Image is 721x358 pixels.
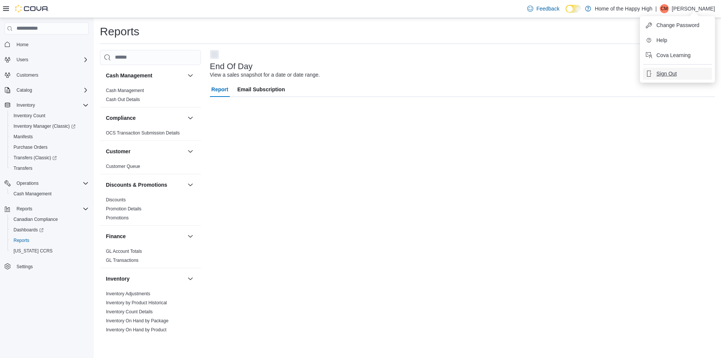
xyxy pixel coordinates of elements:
[8,142,92,153] button: Purchase Orders
[106,72,152,79] h3: Cash Management
[14,55,31,64] button: Users
[11,111,48,120] a: Inventory Count
[14,55,89,64] span: Users
[106,258,139,263] a: GL Transactions
[14,134,33,140] span: Manifests
[8,121,92,131] a: Inventory Manager (Classic)
[17,87,32,93] span: Catalog
[11,153,60,162] a: Transfers (Classic)
[14,101,38,110] button: Inventory
[14,113,45,119] span: Inventory Count
[14,191,51,197] span: Cash Management
[11,189,54,198] a: Cash Management
[14,155,57,161] span: Transfers (Classic)
[106,163,140,169] span: Customer Queue
[14,70,89,80] span: Customers
[656,51,691,59] span: Cova Learning
[210,71,320,79] div: View a sales snapshot for a date or date range.
[11,236,89,245] span: Reports
[106,275,184,282] button: Inventory
[106,181,167,189] h3: Discounts & Promotions
[655,4,657,13] p: |
[8,235,92,246] button: Reports
[106,97,140,102] a: Cash Out Details
[11,189,89,198] span: Cash Management
[14,262,36,271] a: Settings
[8,163,92,174] button: Transfers
[660,4,669,13] div: Cam Miles
[11,215,89,224] span: Canadian Compliance
[106,72,184,79] button: Cash Management
[211,82,228,97] span: Report
[106,249,142,254] a: GL Account Totals
[106,233,126,240] h3: Finance
[2,69,92,80] button: Customers
[17,57,28,63] span: Users
[11,132,36,141] a: Manifests
[8,225,92,235] a: Dashboards
[17,72,38,78] span: Customers
[672,4,715,13] p: [PERSON_NAME]
[106,327,166,332] a: Inventory On Hand by Product
[2,100,92,110] button: Inventory
[661,4,668,13] span: CM
[14,261,89,271] span: Settings
[11,225,47,234] a: Dashboards
[11,246,89,255] span: Washington CCRS
[14,86,35,95] button: Catalog
[210,62,253,71] h3: End Of Day
[106,148,130,155] h3: Customer
[8,246,92,256] button: [US_STATE] CCRS
[100,195,201,225] div: Discounts & Promotions
[186,180,195,189] button: Discounts & Promotions
[566,5,581,13] input: Dark Mode
[11,122,89,131] span: Inventory Manager (Classic)
[656,70,677,77] span: Sign Out
[14,248,53,254] span: [US_STATE] CCRS
[106,114,184,122] button: Compliance
[106,300,167,306] span: Inventory by Product Historical
[17,42,29,48] span: Home
[11,153,89,162] span: Transfers (Classic)
[14,40,32,49] a: Home
[106,197,126,203] span: Discounts
[14,123,75,129] span: Inventory Manager (Classic)
[643,68,712,80] button: Sign Out
[11,143,51,152] a: Purchase Orders
[11,132,89,141] span: Manifests
[8,110,92,121] button: Inventory Count
[595,4,652,13] p: Home of the Happy High
[186,232,195,241] button: Finance
[8,189,92,199] button: Cash Management
[106,130,180,136] a: OCS Transaction Submission Details
[643,19,712,31] button: Change Password
[106,114,136,122] h3: Compliance
[14,144,48,150] span: Purchase Orders
[8,131,92,142] button: Manifests
[100,86,201,107] div: Cash Management
[14,40,89,49] span: Home
[17,102,35,108] span: Inventory
[656,21,699,29] span: Change Password
[643,49,712,61] button: Cova Learning
[106,164,140,169] a: Customer Queue
[11,164,35,173] a: Transfers
[106,130,180,136] span: OCS Transaction Submission Details
[106,88,144,94] span: Cash Management
[14,237,29,243] span: Reports
[14,86,89,95] span: Catalog
[106,300,167,305] a: Inventory by Product Historical
[106,181,184,189] button: Discounts & Promotions
[106,97,140,103] span: Cash Out Details
[11,246,56,255] a: [US_STATE] CCRS
[106,309,153,315] span: Inventory Count Details
[186,113,195,122] button: Compliance
[2,261,92,272] button: Settings
[100,247,201,268] div: Finance
[106,291,150,296] a: Inventory Adjustments
[656,36,667,44] span: Help
[106,206,142,212] span: Promotion Details
[2,178,92,189] button: Operations
[106,318,169,324] span: Inventory On Hand by Package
